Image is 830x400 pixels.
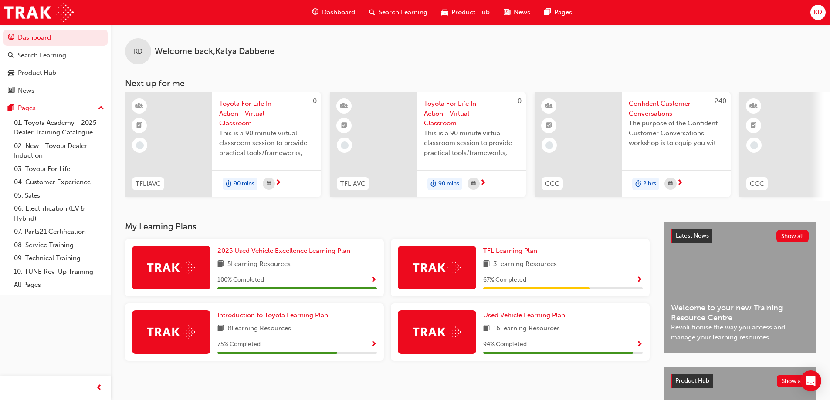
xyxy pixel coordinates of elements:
span: Show Progress [370,341,377,349]
img: Trak [413,261,461,274]
button: Show Progress [636,339,643,350]
span: Pages [554,7,572,17]
div: Product Hub [18,68,56,78]
span: Search Learning [379,7,427,17]
a: Dashboard [3,30,108,46]
a: News [3,83,108,99]
span: 8 Learning Resources [227,323,291,334]
span: next-icon [275,179,281,187]
a: 10. TUNE Rev-Up Training [10,265,108,279]
span: 0 [313,97,317,105]
a: 04. Customer Experience [10,175,108,189]
span: Welcome to your new Training Resource Centre [671,303,809,323]
span: 100 % Completed [217,275,264,285]
span: Show Progress [370,276,377,284]
span: Toyota For Life In Action - Virtual Classroom [424,99,519,128]
span: learningRecordVerb_NONE-icon [750,141,758,149]
span: 67 % Completed [483,275,526,285]
span: learningResourceType_INSTRUCTOR_LED-icon [751,101,757,112]
span: 2025 Used Vehicle Excellence Learning Plan [217,247,350,255]
a: Product HubShow all [671,374,809,388]
span: learningResourceType_INSTRUCTOR_LED-icon [341,101,347,112]
span: booktick-icon [341,120,347,131]
span: guage-icon [8,34,14,42]
img: Trak [147,261,195,274]
span: 0 [518,97,522,105]
h3: My Learning Plans [125,222,650,232]
span: book-icon [483,259,490,270]
a: Search Learning [3,47,108,64]
span: Used Vehicle Learning Plan [483,311,565,319]
button: Pages [3,100,108,116]
div: Search Learning [17,50,66,61]
div: Pages [18,103,36,113]
span: This is a 90 minute virtual classroom session to provide practical tools/frameworks, behaviours a... [424,128,519,158]
button: Show Progress [636,275,643,286]
span: 3 Learning Resources [493,259,557,270]
a: Used Vehicle Learning Plan [483,310,569,320]
span: 240 [715,97,726,105]
span: pages-icon [544,7,551,18]
a: 0TFLIAVCToyota For Life In Action - Virtual ClassroomThis is a 90 minute virtual classroom sessio... [125,92,321,197]
button: KD [810,5,826,20]
span: Confident Customer Conversations [629,99,724,118]
button: Show all [776,230,809,242]
span: This is a 90 minute virtual classroom session to provide practical tools/frameworks, behaviours a... [219,128,314,158]
span: Dashboard [322,7,355,17]
button: DashboardSearch LearningProduct HubNews [3,28,108,100]
span: learningRecordVerb_NONE-icon [341,141,349,149]
a: Latest NewsShow all [671,229,809,243]
span: booktick-icon [546,120,552,131]
span: booktick-icon [751,120,757,131]
a: 06. Electrification (EV & Hybrid) [10,202,108,225]
span: The purpose of the Confident Customer Conversations workshop is to equip you with tools to commun... [629,118,724,148]
span: 5 Learning Resources [227,259,291,270]
span: next-icon [480,179,486,187]
div: News [18,86,34,96]
span: Product Hub [451,7,490,17]
span: up-icon [98,103,104,114]
span: CCC [545,179,559,189]
span: car-icon [441,7,448,18]
a: 09. Technical Training [10,252,108,265]
img: Trak [413,325,461,339]
span: prev-icon [96,383,102,393]
a: 05. Sales [10,189,108,202]
a: 08. Service Training [10,239,108,252]
button: Show Progress [370,275,377,286]
span: Show Progress [636,276,643,284]
span: calendar-icon [668,178,673,189]
span: calendar-icon [267,178,271,189]
span: TFL Learning Plan [483,247,537,255]
div: Open Intercom Messenger [800,370,821,391]
span: 16 Learning Resources [493,323,560,334]
button: Show all [777,375,810,387]
span: search-icon [369,7,375,18]
span: News [514,7,530,17]
a: 01. Toyota Academy - 2025 Dealer Training Catalogue [10,116,108,139]
a: 0TFLIAVCToyota For Life In Action - Virtual ClassroomThis is a 90 minute virtual classroom sessio... [330,92,526,197]
span: 75 % Completed [217,339,261,350]
span: booktick-icon [136,120,142,131]
span: next-icon [677,179,683,187]
span: CCC [750,179,764,189]
h3: Next up for me [111,78,830,88]
span: duration-icon [430,178,437,190]
span: pages-icon [8,104,14,112]
span: Welcome back , Katya Dabbene [155,47,274,57]
img: Trak [4,3,74,22]
a: 03. Toyota For Life [10,162,108,176]
span: Latest News [676,232,709,239]
span: calendar-icon [471,178,476,189]
span: 90 mins [234,179,254,189]
span: search-icon [8,52,14,60]
span: duration-icon [635,178,641,190]
span: book-icon [217,259,224,270]
a: Latest NewsShow allWelcome to your new Training Resource CentreRevolutionise the way you access a... [664,222,816,353]
span: learningResourceType_INSTRUCTOR_LED-icon [136,101,142,112]
img: Trak [147,325,195,339]
a: Product Hub [3,65,108,81]
a: pages-iconPages [537,3,579,21]
span: KD [813,7,822,17]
